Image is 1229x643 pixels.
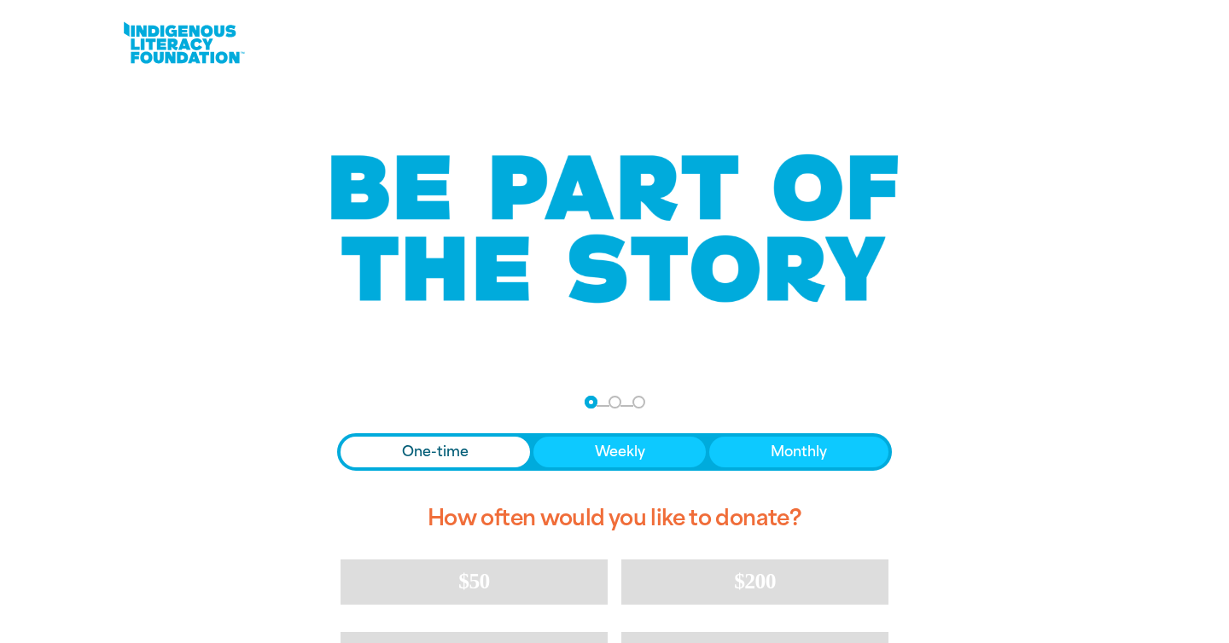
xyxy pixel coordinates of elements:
[533,437,707,467] button: Weekly
[458,569,489,594] span: $50
[709,437,888,467] button: Monthly
[632,396,645,408] button: Navigate to step 3 of 3 to enter your payment details
[585,396,597,408] button: Navigate to step 1 of 3 to enter your donation amount
[337,491,892,546] h2: How often would you like to donate?
[337,433,892,471] div: Donation frequency
[316,120,913,338] img: Be part of the story
[734,569,776,594] span: $200
[341,559,608,604] button: $50
[595,442,645,462] span: Weekly
[341,437,530,467] button: One-time
[621,559,888,604] button: $200
[609,396,621,408] button: Navigate to step 2 of 3 to enter your details
[771,442,827,462] span: Monthly
[402,442,469,462] span: One-time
